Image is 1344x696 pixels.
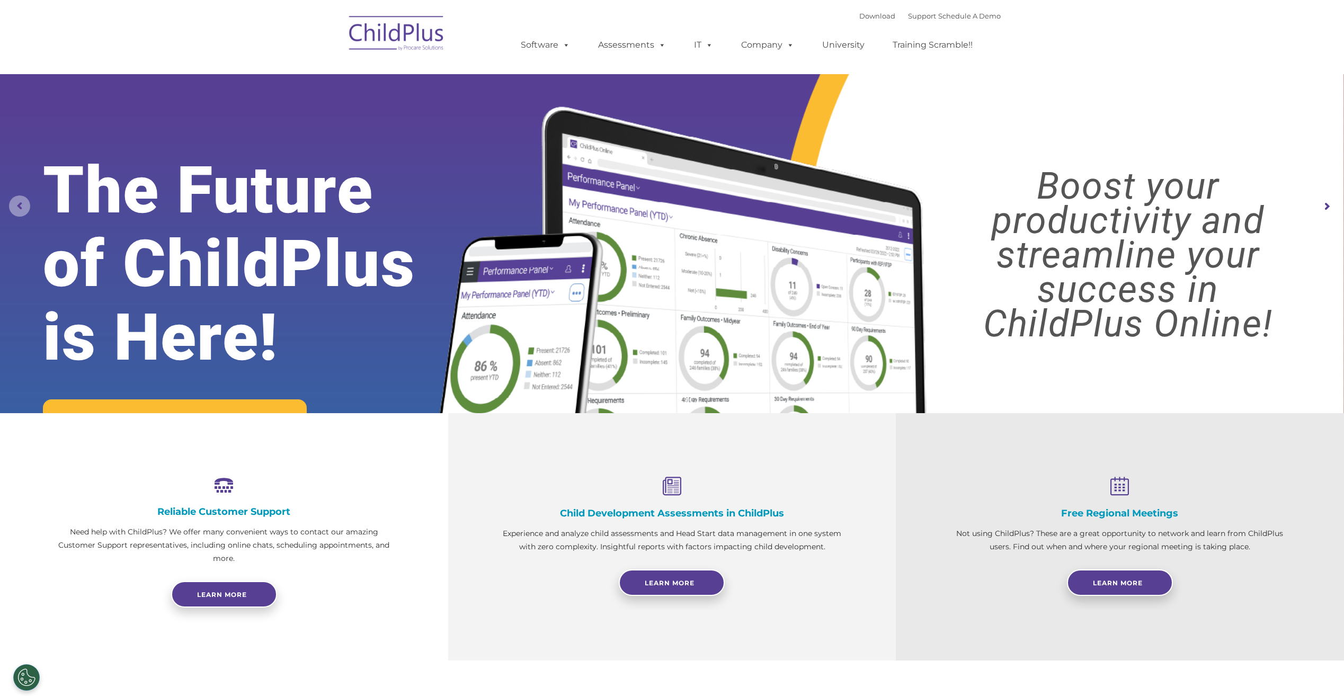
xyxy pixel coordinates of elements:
[501,527,843,554] p: Experience and analyze child assessments and Head Start data management in one system with zero c...
[1093,579,1143,587] span: Learn More
[53,525,395,565] p: Need help with ChildPlus? We offer many convenient ways to contact our amazing Customer Support r...
[731,34,805,56] a: Company
[510,34,581,56] a: Software
[147,113,192,121] span: Phone number
[197,591,247,599] span: Learn more
[501,507,843,519] h4: Child Development Assessments in ChildPlus
[1067,569,1173,596] a: Learn More
[938,12,1001,20] a: Schedule A Demo
[43,154,472,374] rs-layer: The Future of ChildPlus is Here!
[619,569,725,596] a: Learn More
[53,506,395,517] h4: Reliable Customer Support
[908,12,936,20] a: Support
[147,70,180,78] span: Last name
[683,34,724,56] a: IT
[949,507,1291,519] h4: Free Regional Meetings
[13,664,40,691] button: Cookies Settings
[171,581,277,608] a: Learn more
[344,8,450,61] img: ChildPlus by Procare Solutions
[859,12,1001,20] font: |
[645,579,695,587] span: Learn More
[859,12,895,20] a: Download
[812,34,875,56] a: University
[949,527,1291,554] p: Not using ChildPlus? These are a great opportunity to network and learn from ChildPlus users. Fin...
[929,169,1328,341] rs-layer: Boost your productivity and streamline your success in ChildPlus Online!
[882,34,983,56] a: Training Scramble!!
[43,399,307,458] a: Request a Demo
[588,34,677,56] a: Assessments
